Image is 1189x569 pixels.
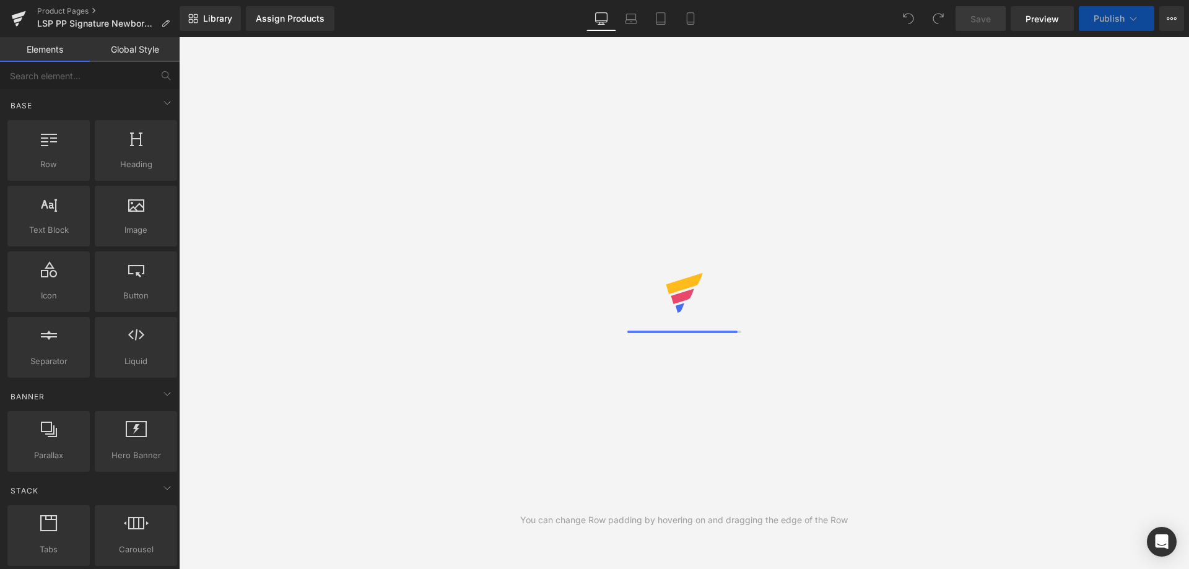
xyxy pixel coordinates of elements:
span: Publish [1094,14,1125,24]
a: New Library [180,6,241,31]
span: Save [970,12,991,25]
a: Mobile [676,6,705,31]
span: Preview [1026,12,1059,25]
span: Icon [11,289,86,302]
a: Global Style [90,37,180,62]
span: LSP PP Signature Newborn Actions [A] Original [37,19,156,28]
span: Text Block [11,224,86,237]
span: Carousel [98,543,173,556]
span: Heading [98,158,173,171]
div: You can change Row padding by hovering on and dragging the edge of the Row [520,513,848,527]
span: Library [203,13,232,24]
a: Tablet [646,6,676,31]
span: Parallax [11,449,86,462]
button: More [1159,6,1184,31]
span: Liquid [98,355,173,368]
button: Undo [896,6,921,31]
span: Tabs [11,543,86,556]
div: Assign Products [256,14,324,24]
span: Row [11,158,86,171]
span: Stack [9,485,40,497]
a: Desktop [586,6,616,31]
button: Redo [926,6,951,31]
button: Publish [1079,6,1154,31]
span: Base [9,100,33,111]
div: Open Intercom Messenger [1147,527,1177,557]
a: Laptop [616,6,646,31]
span: Hero Banner [98,449,173,462]
span: Button [98,289,173,302]
span: Banner [9,391,46,402]
span: Image [98,224,173,237]
a: Product Pages [37,6,180,16]
span: Separator [11,355,86,368]
a: Preview [1011,6,1074,31]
